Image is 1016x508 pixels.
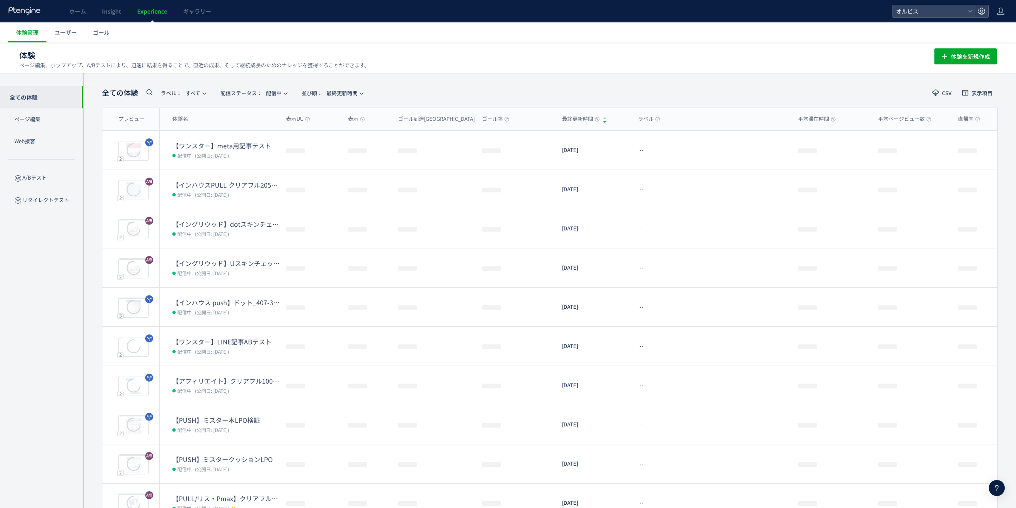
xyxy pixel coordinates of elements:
span: 体験管理 [16,28,38,36]
span: オルビス [894,5,965,17]
span: Insight [102,7,121,15]
span: ギャラリー [183,7,211,15]
span: ホーム [69,7,86,15]
span: ゴール [93,28,110,36]
span: ユーザー [54,28,77,36]
span: Experience [137,7,167,15]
